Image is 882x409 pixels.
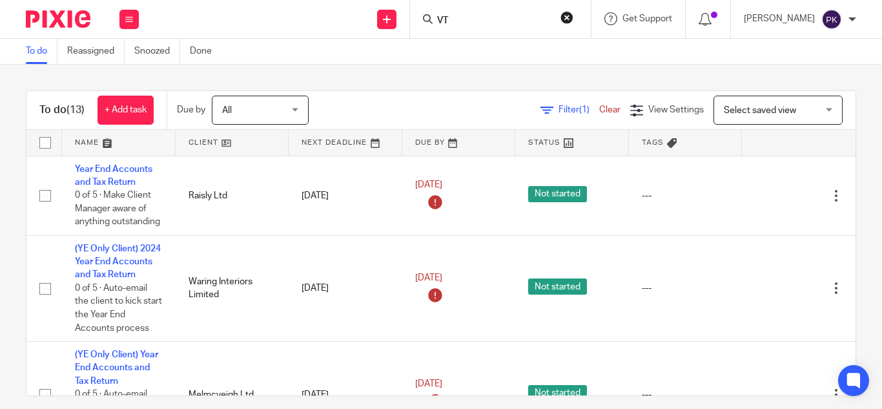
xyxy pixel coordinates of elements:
[415,181,442,190] span: [DATE]
[97,96,154,125] a: + Add task
[599,105,620,114] a: Clear
[642,139,664,146] span: Tags
[528,186,587,202] span: Not started
[648,105,704,114] span: View Settings
[289,156,402,235] td: [DATE]
[528,278,587,295] span: Not started
[415,380,442,389] span: [DATE]
[528,385,587,401] span: Not started
[75,244,161,280] a: (YE Only Client) 2024 Year End Accounts and Tax Return
[821,9,842,30] img: svg%3E
[560,11,573,24] button: Clear
[75,165,152,187] a: Year End Accounts and Tax Return
[134,39,180,64] a: Snoozed
[75,350,158,386] a: (YE Only Client) Year End Accounts and Tax Return
[190,39,221,64] a: Done
[724,106,796,115] span: Select saved view
[642,388,730,401] div: ---
[415,273,442,282] span: [DATE]
[744,12,815,25] p: [PERSON_NAME]
[436,16,552,27] input: Search
[579,105,590,114] span: (1)
[176,156,289,235] td: Raisly Ltd
[26,39,57,64] a: To do
[67,105,85,115] span: (13)
[559,105,599,114] span: Filter
[289,235,402,341] td: [DATE]
[642,282,730,295] div: ---
[222,106,232,115] span: All
[75,191,160,226] span: 0 of 5 · Make Client Manager aware of anything outstanding
[622,14,672,23] span: Get Support
[39,103,85,117] h1: To do
[642,189,730,202] div: ---
[67,39,125,64] a: Reassigned
[26,10,90,28] img: Pixie
[177,103,205,116] p: Due by
[176,235,289,341] td: Waring Interiors Limited
[75,284,162,333] span: 0 of 5 · Auto-email the client to kick start the Year End Accounts process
